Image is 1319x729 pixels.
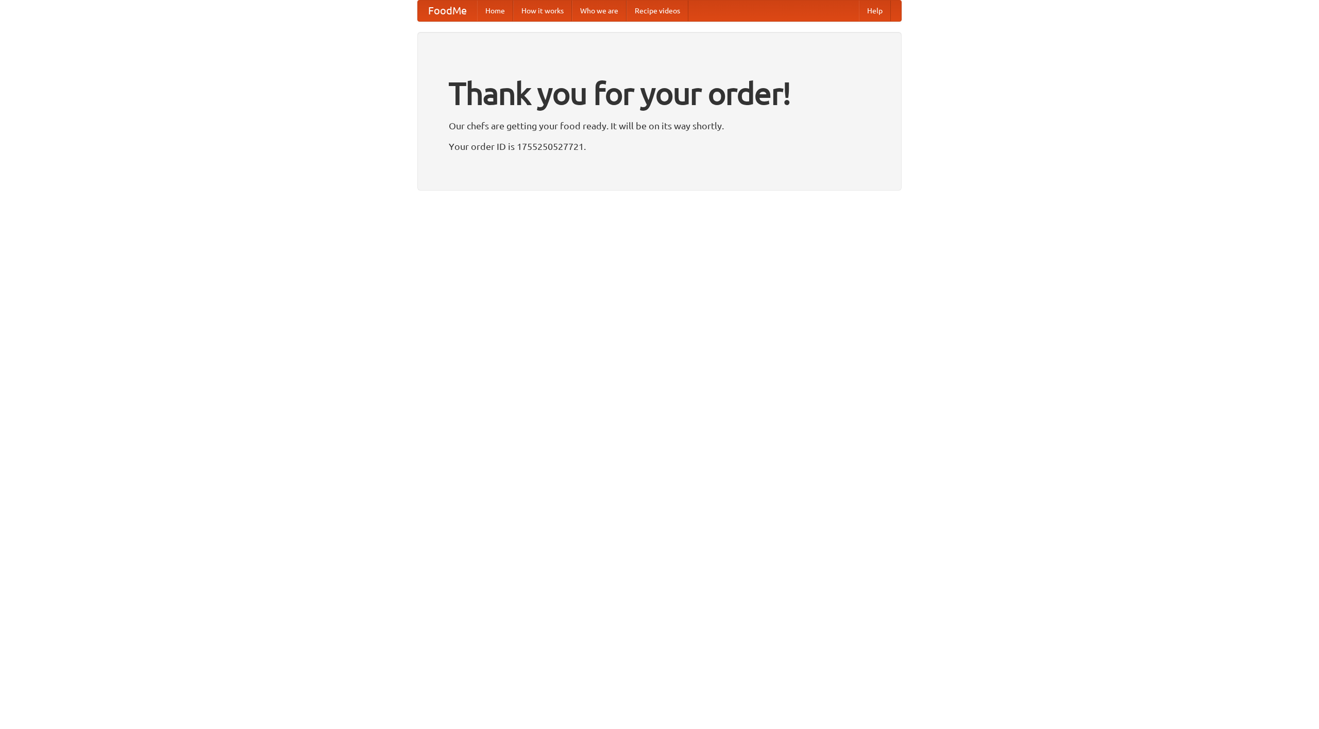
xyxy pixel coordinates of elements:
a: Home [477,1,513,21]
a: Help [859,1,891,21]
a: Who we are [572,1,627,21]
a: Recipe videos [627,1,688,21]
h1: Thank you for your order! [449,69,870,118]
a: How it works [513,1,572,21]
a: FoodMe [418,1,477,21]
p: Our chefs are getting your food ready. It will be on its way shortly. [449,118,870,133]
p: Your order ID is 1755250527721. [449,139,870,154]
